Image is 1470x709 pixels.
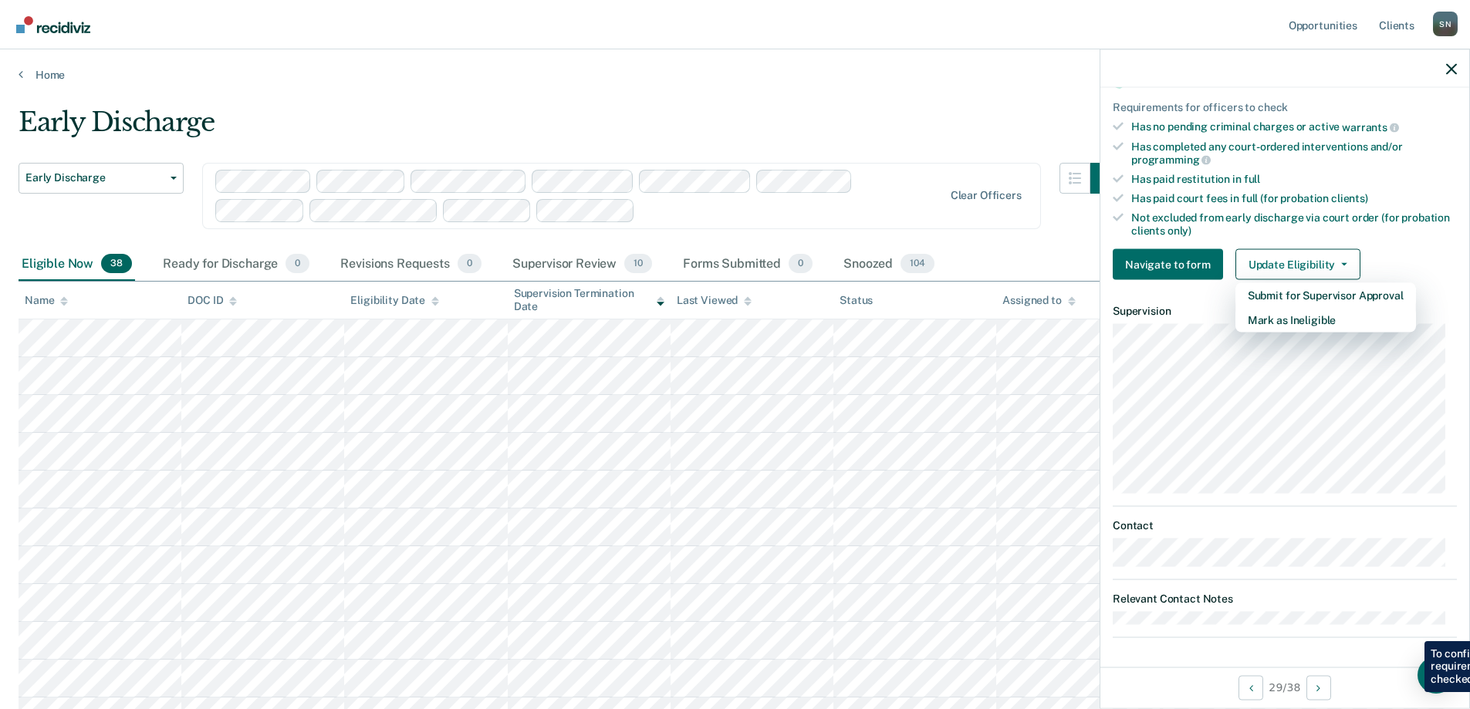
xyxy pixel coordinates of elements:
[1131,120,1457,134] div: Has no pending criminal charges or active
[677,294,752,307] div: Last Viewed
[25,171,164,184] span: Early Discharge
[1244,173,1260,185] span: full
[1235,283,1416,308] button: Submit for Supervisor Approval
[337,248,484,282] div: Revisions Requests
[350,294,439,307] div: Eligibility Date
[160,248,313,282] div: Ready for Discharge
[19,106,1121,150] div: Early Discharge
[789,254,813,274] span: 0
[1306,675,1331,700] button: Next Opportunity
[1433,12,1458,36] button: Profile dropdown button
[286,254,309,274] span: 0
[1113,249,1223,280] button: Navigate to form
[1113,518,1457,532] dt: Contact
[1113,249,1229,280] a: Navigate to form link
[1113,101,1457,114] div: Requirements for officers to check
[1002,294,1075,307] div: Assigned to
[1131,211,1457,237] div: Not excluded from early discharge via court order (for probation clients
[1239,675,1263,700] button: Previous Opportunity
[16,16,90,33] img: Recidiviz
[951,189,1022,202] div: Clear officers
[1331,191,1368,204] span: clients)
[840,248,938,282] div: Snoozed
[25,294,68,307] div: Name
[1131,140,1457,166] div: Has completed any court-ordered interventions and/or
[1113,593,1457,606] dt: Relevant Contact Notes
[901,254,934,274] span: 104
[101,254,132,274] span: 38
[19,68,1451,82] a: Home
[1235,249,1360,280] button: Update Eligibility
[514,287,664,313] div: Supervision Termination Date
[1235,308,1416,333] button: Mark as Ineligible
[1113,305,1457,318] dt: Supervision
[1418,657,1455,694] div: Open Intercom Messenger
[19,248,135,282] div: Eligible Now
[680,248,816,282] div: Forms Submitted
[1100,667,1469,707] div: 29 / 38
[458,254,482,274] span: 0
[1433,12,1458,36] div: S N
[509,248,655,282] div: Supervisor Review
[1342,120,1399,133] span: warrants
[1168,224,1191,236] span: only)
[188,294,237,307] div: DOC ID
[1131,154,1211,166] span: programming
[840,294,873,307] div: Status
[1380,76,1413,88] span: CODIS
[1131,191,1457,204] div: Has paid court fees in full (for probation
[1131,173,1457,186] div: Has paid restitution in
[624,254,652,274] span: 10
